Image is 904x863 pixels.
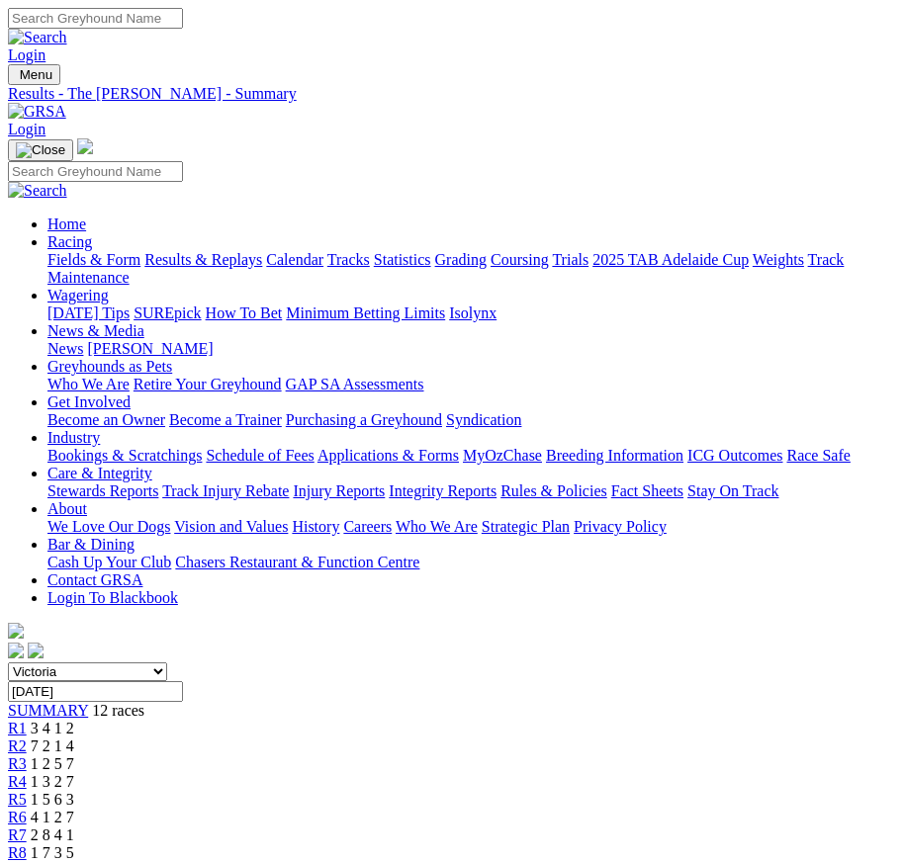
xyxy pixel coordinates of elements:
[8,103,66,121] img: GRSA
[31,755,74,772] span: 1 2 5 7
[20,67,52,82] span: Menu
[28,643,44,658] img: twitter.svg
[134,304,201,321] a: SUREpick
[47,376,130,392] a: Who We Are
[687,447,782,464] a: ICG Outcomes
[374,251,431,268] a: Statistics
[92,702,144,719] span: 12 races
[8,702,88,719] a: SUMMARY
[389,482,497,499] a: Integrity Reports
[8,720,27,736] a: R1
[47,554,171,570] a: Cash Up Your Club
[47,500,87,517] a: About
[47,447,896,465] div: Industry
[47,518,896,536] div: About
[8,643,24,658] img: facebook.svg
[8,139,73,161] button: Toggle navigation
[8,29,67,46] img: Search
[8,623,24,639] img: logo-grsa-white.png
[574,518,667,535] a: Privacy Policy
[31,844,74,861] span: 1 7 3 5
[463,447,542,464] a: MyOzChase
[47,322,144,339] a: News & Media
[286,411,442,428] a: Purchasing a Greyhound
[47,447,202,464] a: Bookings & Scratchings
[611,482,683,499] a: Fact Sheets
[286,304,445,321] a: Minimum Betting Limits
[435,251,487,268] a: Grading
[169,411,282,428] a: Become a Trainer
[47,251,140,268] a: Fields & Form
[47,518,170,535] a: We Love Our Dogs
[31,720,74,736] span: 3 4 1 2
[8,773,27,790] a: R4
[8,791,27,808] a: R5
[47,554,896,571] div: Bar & Dining
[8,755,27,772] a: R3
[47,393,131,410] a: Get Involved
[546,447,683,464] a: Breeding Information
[31,737,74,754] span: 7 2 1 4
[343,518,392,535] a: Careers
[8,121,45,137] a: Login
[396,518,478,535] a: Who We Are
[786,447,850,464] a: Race Safe
[47,358,172,375] a: Greyhounds as Pets
[47,233,92,250] a: Racing
[47,251,896,287] div: Racing
[47,340,896,358] div: News & Media
[8,681,183,702] input: Select date
[47,304,130,321] a: [DATE] Tips
[266,251,323,268] a: Calendar
[491,251,549,268] a: Coursing
[47,571,142,588] a: Contact GRSA
[31,773,74,790] span: 1 3 2 7
[134,376,282,392] a: Retire Your Greyhound
[8,161,183,182] input: Search
[8,8,183,29] input: Search
[47,287,109,303] a: Wagering
[286,376,424,392] a: GAP SA Assessments
[8,182,67,200] img: Search
[47,304,896,322] div: Wagering
[47,482,158,499] a: Stewards Reports
[500,482,607,499] a: Rules & Policies
[47,376,896,393] div: Greyhounds as Pets
[206,304,283,321] a: How To Bet
[8,826,27,843] a: R7
[47,589,178,606] a: Login To Blackbook
[753,251,804,268] a: Weights
[47,536,135,553] a: Bar & Dining
[449,304,497,321] a: Isolynx
[31,809,74,825] span: 4 1 2 7
[47,482,896,500] div: Care & Integrity
[482,518,570,535] a: Strategic Plan
[31,791,74,808] span: 1 5 6 3
[77,138,93,154] img: logo-grsa-white.png
[144,251,262,268] a: Results & Replays
[8,844,27,861] a: R8
[8,85,896,103] div: Results - The [PERSON_NAME] - Summary
[31,826,74,843] span: 2 8 4 1
[8,737,27,754] a: R2
[47,411,896,429] div: Get Involved
[162,482,289,499] a: Track Injury Rebate
[552,251,588,268] a: Trials
[292,518,339,535] a: History
[446,411,521,428] a: Syndication
[8,809,27,825] a: R6
[293,482,385,499] a: Injury Reports
[47,340,83,357] a: News
[8,46,45,63] a: Login
[8,64,60,85] button: Toggle navigation
[327,251,370,268] a: Tracks
[87,340,213,357] a: [PERSON_NAME]
[687,482,778,499] a: Stay On Track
